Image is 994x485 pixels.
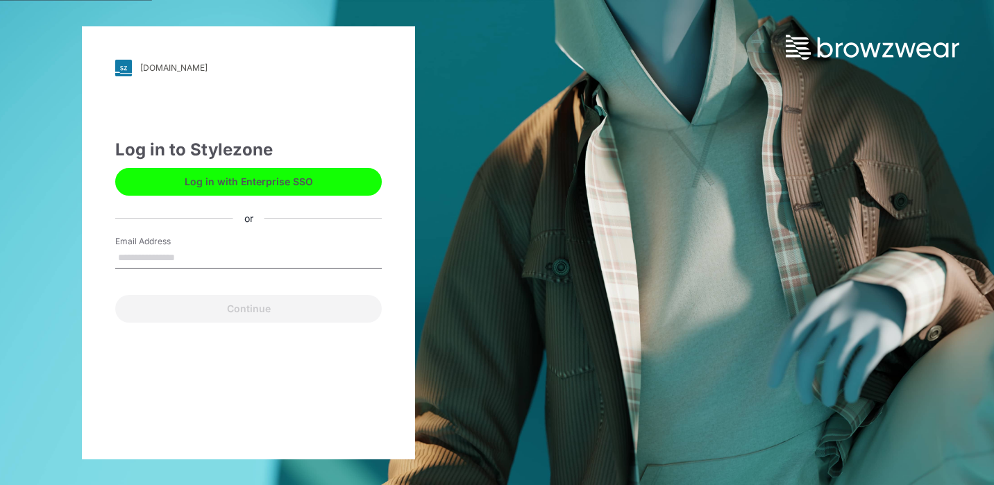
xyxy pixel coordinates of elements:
a: [DOMAIN_NAME] [115,60,382,76]
button: Log in with Enterprise SSO [115,168,382,196]
img: svg+xml;base64,PHN2ZyB3aWR0aD0iMjgiIGhlaWdodD0iMjgiIHZpZXdCb3g9IjAgMCAyOCAyOCIgZmlsbD0ibm9uZSIgeG... [115,60,132,76]
img: browzwear-logo.73288ffb.svg [786,35,959,60]
div: [DOMAIN_NAME] [140,62,208,73]
label: Email Address [115,235,212,248]
div: or [233,211,264,226]
div: Log in to Stylezone [115,137,382,162]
